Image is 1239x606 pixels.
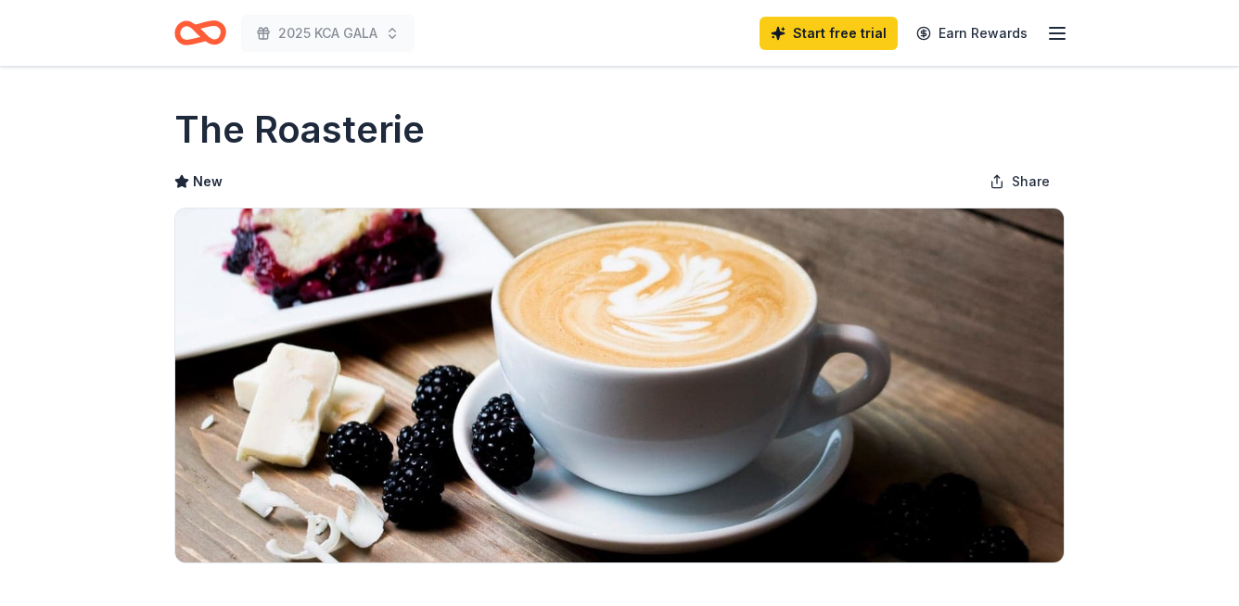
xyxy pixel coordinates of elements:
[975,163,1065,200] button: Share
[278,22,377,44] span: 2025 KCA GALA
[1012,170,1050,193] span: Share
[241,15,415,52] button: 2025 KCA GALA
[174,104,425,156] h1: The Roasterie
[760,17,898,50] a: Start free trial
[193,170,223,193] span: New
[905,17,1039,50] a: Earn Rewards
[174,11,226,55] a: Home
[175,208,1064,562] img: Image for The Roasterie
